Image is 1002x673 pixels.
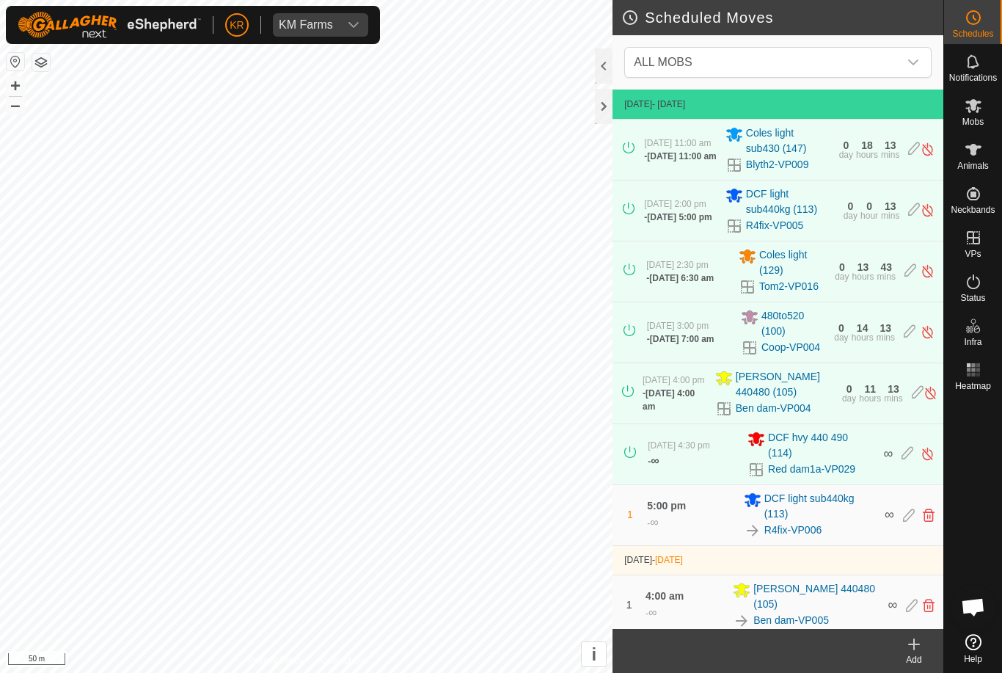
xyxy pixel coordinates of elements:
div: Add [885,653,943,666]
span: [DATE] [624,555,652,565]
span: [DATE] 6:30 am [649,273,714,283]
div: mins [877,333,895,342]
span: Animals [957,161,989,170]
img: To [733,612,750,630]
div: mins [884,394,902,403]
button: Reset Map [7,53,24,70]
a: Blyth2-VP009 [746,157,809,172]
div: - [644,150,716,163]
div: 13 [885,140,896,150]
div: - [646,604,657,622]
span: ALL MOBS [634,56,692,68]
div: day [834,333,848,342]
span: [DATE] 4:00 pm [643,375,704,385]
div: day [839,150,853,159]
span: [DATE] [624,99,652,109]
span: ∞ [885,507,894,522]
span: Status [960,294,985,302]
div: hours [859,394,881,403]
span: ALL MOBS [628,48,899,77]
a: Help [944,628,1002,669]
img: Turn off schedule move [921,203,935,218]
span: [PERSON_NAME] 440480 (105) [736,369,833,400]
div: 13 [880,323,892,333]
span: Help [964,655,982,663]
a: Coop-VP004 [761,340,820,355]
span: [DATE] 4:00 am [643,388,695,412]
span: Notifications [949,73,997,82]
img: Turn off schedule move [924,385,937,401]
span: KR [230,18,244,33]
div: hour [860,211,878,220]
span: 4:00 am [646,590,684,602]
a: R4fix-VP006 [764,523,822,538]
div: 0 [843,140,849,150]
div: - [646,272,714,285]
img: To [744,522,761,539]
span: 1 [627,509,633,520]
span: [DATE] 2:30 pm [646,260,708,270]
div: 11 [865,384,877,394]
div: 14 [857,323,868,333]
button: + [7,77,24,95]
a: Privacy Policy [249,654,304,667]
img: Turn off schedule move [921,142,935,157]
div: - [648,452,659,470]
span: Infra [964,338,981,346]
div: 0 [839,262,845,272]
button: – [7,96,24,114]
div: 13 [885,201,896,211]
span: ∞ [650,516,658,528]
span: 1 [626,599,632,611]
button: i [582,642,606,666]
div: - [647,332,714,346]
div: 13 [857,262,869,272]
a: Ben dam-VP004 [736,401,811,416]
div: - [647,514,658,531]
span: Heatmap [955,382,991,390]
div: day [844,211,857,220]
div: Open chat [951,585,995,629]
span: [DATE] 11:00 am [647,151,716,161]
div: dropdown trigger [339,13,368,37]
span: Coles light (129) [759,247,826,278]
span: DCF light sub440kg (113) [746,186,835,217]
span: VPs [965,250,981,258]
span: 480to520 (100) [761,308,825,339]
div: 0 [846,384,852,394]
span: Mobs [962,117,984,126]
span: Neckbands [951,205,995,214]
a: Contact Us [321,654,364,667]
div: day [842,394,856,403]
span: ∞ [883,446,893,461]
span: [PERSON_NAME] 440480 (105) [753,581,879,612]
div: 0 [866,201,872,211]
span: KM Farms [273,13,339,37]
span: Schedules [952,29,993,38]
span: Coles light sub430 (147) [746,125,830,156]
span: [DATE] 4:30 pm [648,440,709,451]
div: hours [852,333,874,342]
span: ∞ [651,454,659,467]
a: Tom2-VP016 [759,279,819,294]
span: ∞ [648,606,657,619]
a: R4fix-VP005 [746,218,804,233]
a: Red dam1a-VP029 [768,462,855,477]
div: 0 [847,201,853,211]
h2: Scheduled Moves [621,9,943,26]
span: [DATE] 11:00 am [644,138,711,148]
div: dropdown trigger [899,48,928,77]
span: 5:00 pm [647,500,686,512]
div: day [835,272,849,281]
a: Ben dam-VP005 [753,613,829,628]
div: 0 [838,323,844,333]
span: [DATE] 2:00 pm [644,199,706,209]
img: Turn off schedule move [921,446,935,462]
span: - [DATE] [652,99,685,109]
div: 43 [880,262,892,272]
div: 13 [888,384,899,394]
span: DCF light sub440kg (113) [764,491,876,522]
div: hours [856,150,878,159]
div: 18 [861,140,873,150]
div: - [644,211,712,224]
